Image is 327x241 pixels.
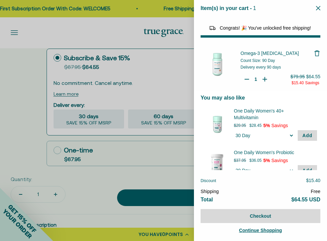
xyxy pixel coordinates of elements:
p: $28.45 [249,122,262,129]
a: Continue Shopping [201,226,320,234]
button: Checkout [201,209,320,223]
div: Delivery every 90 days [241,65,314,70]
span: $64.55 USD [291,197,320,202]
p: $37.95 [234,157,246,164]
span: Item(s) in your cart - [201,5,252,11]
span: Shipping [201,189,219,194]
a: Omega-3 [MEDICAL_DATA] [241,50,314,57]
div: One Daily Women's Probiotic [234,149,317,156]
span: $64.55 [306,74,320,79]
button: Close [316,5,320,11]
span: One Daily Women's 40+ Multivitamin [234,108,309,121]
span: Savings [271,158,288,163]
span: $15.40 [306,178,320,183]
button: Add [298,165,317,176]
span: You may also like [201,95,245,101]
span: $79.95 [290,74,305,79]
span: 5% [263,123,270,128]
span: Add [302,168,312,173]
span: Free [311,189,320,194]
span: Continue Shopping [239,228,282,233]
span: One Daily Women's Probiotic [234,149,309,156]
span: Discount [201,178,216,183]
span: 1 [253,5,256,11]
p: $29.95 [234,122,246,129]
span: 5% [263,158,270,163]
span: Omega-3 [MEDICAL_DATA] [241,51,299,56]
img: Omega-3 Fish Oil - 90 Day [201,48,234,81]
span: Congrats! 🎉 You've unlocked free shipping! [220,25,311,31]
span: Total [201,197,213,202]
span: $15.40 [291,81,304,85]
span: Count Size: 90 Day [241,58,275,63]
div: One Daily Women's 40+ Multivitamin [234,108,317,121]
button: Remove Omega-3 Fish Oil [314,50,320,57]
input: Quantity for Omega-3 Fish Oil [252,76,259,83]
p: $36.05 [249,157,262,164]
span: Savings [271,123,288,128]
img: Reward bar icon image [209,24,217,32]
button: Add [298,130,317,141]
img: 30 Day [204,111,231,137]
span: Add [302,133,312,138]
img: 30 Day [204,149,231,176]
span: Savings [305,81,319,85]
